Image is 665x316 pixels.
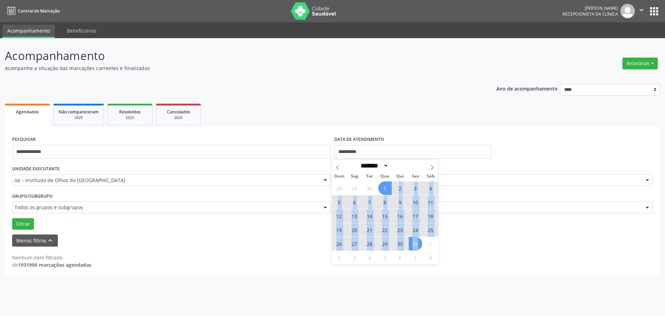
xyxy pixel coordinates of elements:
[5,47,463,65] p: Acompanhamento
[409,195,422,209] span: Outubro 10, 2025
[378,251,392,264] span: Novembro 5, 2025
[2,25,55,38] a: Acompanhamento
[332,181,346,195] span: Setembro 28, 2025
[392,174,408,179] span: Qui
[393,181,407,195] span: Outubro 2, 2025
[18,262,91,268] strong: 1931900 marcações agendadas
[363,195,376,209] span: Outubro 7, 2025
[620,4,635,18] img: img
[363,223,376,237] span: Outubro 21, 2025
[393,251,407,264] span: Novembro 6, 2025
[332,209,346,223] span: Outubro 12, 2025
[363,209,376,223] span: Outubro 14, 2025
[15,204,317,211] span: Todos os grupos e subgrupos
[332,237,346,250] span: Outubro 26, 2025
[638,6,645,14] i: 
[378,209,392,223] span: Outubro 15, 2025
[378,195,392,209] span: Outubro 8, 2025
[62,25,101,37] a: Beneficiários
[389,162,411,169] input: Year
[562,5,618,11] div: [PERSON_NAME]
[393,237,407,250] span: Outubro 30, 2025
[161,115,196,120] div: 2025
[332,223,346,237] span: Outubro 19, 2025
[363,251,376,264] span: Novembro 4, 2025
[423,174,438,179] span: Sáb
[409,181,422,195] span: Outubro 3, 2025
[12,261,91,268] div: de
[348,223,361,237] span: Outubro 20, 2025
[424,195,437,209] span: Outubro 11, 2025
[348,181,361,195] span: Setembro 29, 2025
[408,174,423,179] span: Sex
[378,223,392,237] span: Outubro 22, 2025
[393,223,407,237] span: Outubro 23, 2025
[59,115,99,120] div: 2025
[348,209,361,223] span: Outubro 13, 2025
[393,195,407,209] span: Outubro 9, 2025
[362,174,377,179] span: Ter
[16,109,39,115] span: Agendados
[337,204,639,211] span: #00041 - Oftalmologia
[167,109,190,115] span: Cancelados
[409,223,422,237] span: Outubro 24, 2025
[378,181,392,195] span: Outubro 1, 2025
[424,223,437,237] span: Outubro 25, 2025
[648,5,660,17] button: apps
[424,181,437,195] span: Outubro 4, 2025
[334,134,384,145] label: DATA DE ATENDIMENTO
[424,209,437,223] span: Outubro 18, 2025
[409,251,422,264] span: Novembro 7, 2025
[622,58,658,69] button: Relatórios
[358,162,389,169] select: Month
[635,4,648,18] button: 
[378,237,392,250] span: Outubro 29, 2025
[15,177,317,184] span: Ior - Institudo de Olhos do [GEOGRAPHIC_DATA]
[12,254,91,261] div: Nenhum item filtrado
[12,234,58,247] button: Menos filtroskeyboard_arrow_up
[347,174,362,179] span: Seg
[12,164,60,174] label: UNIDADE EXECUTANTE
[332,251,346,264] span: Novembro 2, 2025
[12,218,34,230] button: Filtrar
[363,181,376,195] span: Setembro 30, 2025
[348,251,361,264] span: Novembro 3, 2025
[332,195,346,209] span: Outubro 5, 2025
[5,65,463,72] p: Acompanhe a situação das marcações correntes e finalizadas
[12,191,53,202] label: Grupo/Subgrupo
[496,84,558,93] p: Ano de acompanhamento
[119,109,141,115] span: Resolvidos
[424,237,437,250] span: Novembro 1, 2025
[424,251,437,264] span: Novembro 8, 2025
[562,11,618,17] span: Recepcionista da clínica
[409,209,422,223] span: Outubro 17, 2025
[59,109,99,115] span: Não compareceram
[377,174,392,179] span: Qua
[12,134,36,145] label: PESQUISAR
[337,177,639,184] span: [PERSON_NAME]
[332,174,347,179] span: Dom
[348,237,361,250] span: Outubro 27, 2025
[409,237,422,250] span: Outubro 31, 2025
[46,237,54,244] i: keyboard_arrow_up
[348,195,361,209] span: Outubro 6, 2025
[5,5,60,17] a: Central de Marcação
[18,8,60,14] span: Central de Marcação
[393,209,407,223] span: Outubro 16, 2025
[363,237,376,250] span: Outubro 28, 2025
[113,115,147,120] div: 2025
